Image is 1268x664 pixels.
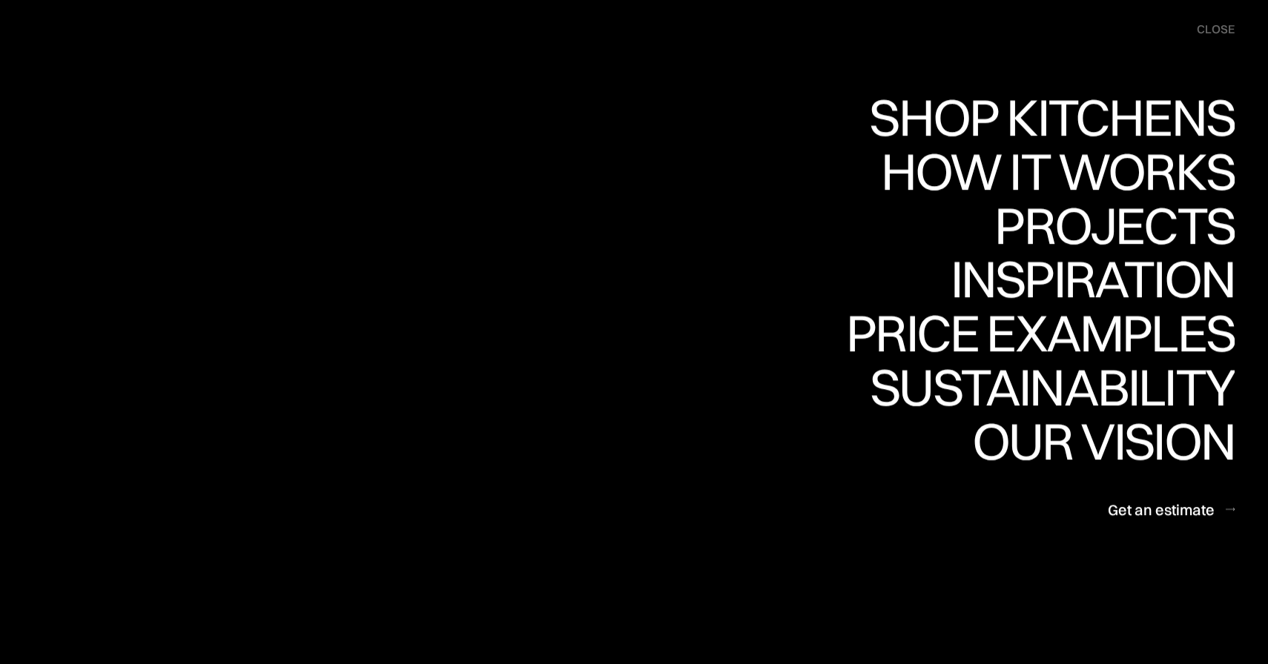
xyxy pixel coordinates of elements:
div: Get an estimate [1108,499,1215,519]
div: Shop Kitchens [862,91,1235,143]
div: Price examples [846,359,1235,411]
div: Projects [994,251,1235,303]
div: Our vision [960,467,1235,519]
div: Sustainability [857,413,1235,465]
a: Price examplesPrice examples [846,307,1235,361]
a: Shop KitchensShop Kitchens [862,91,1235,145]
div: close [1197,21,1235,38]
div: Our vision [960,415,1235,467]
a: Our visionOur vision [960,415,1235,469]
a: How it worksHow it works [877,145,1235,199]
div: Shop Kitchens [862,143,1235,195]
div: Inspiration [930,305,1235,357]
a: ProjectsProjects [994,199,1235,253]
a: InspirationInspiration [930,253,1235,308]
div: Projects [994,199,1235,251]
a: SustainabilitySustainability [857,361,1235,415]
div: How it works [877,197,1235,249]
div: Inspiration [930,253,1235,305]
div: Sustainability [857,361,1235,413]
div: menu [1182,15,1235,44]
div: How it works [877,145,1235,197]
a: Get an estimate [1108,491,1235,528]
div: Price examples [846,307,1235,359]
